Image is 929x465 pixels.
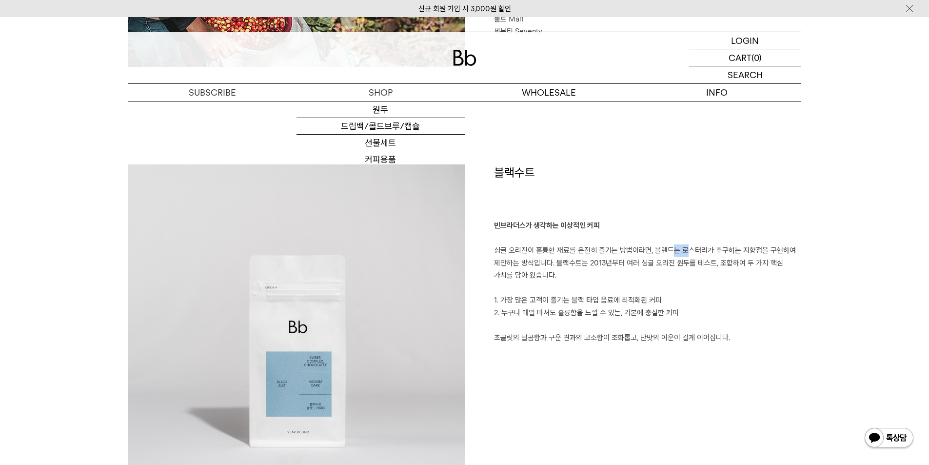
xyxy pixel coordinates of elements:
[418,4,511,13] a: 신규 회원 가입 시 3,000원 할인
[296,101,465,118] a: 원두
[128,84,296,101] a: SUBSCRIBE
[296,151,465,168] a: 커피용품
[751,49,762,66] p: (0)
[728,66,763,83] p: SEARCH
[729,49,751,66] p: CART
[494,221,600,230] b: 빈브라더스가 생각하는 이상적인 커피
[296,135,465,151] a: 선물세트
[296,118,465,135] a: 드립백/콜드브루/캡슐
[453,50,476,66] img: 로고
[465,84,633,101] p: WHOLESALE
[689,49,801,66] a: CART (0)
[633,84,801,101] p: INFO
[494,164,801,220] h1: 블랙수트
[494,220,801,344] p: 싱글 오리진이 훌륭한 재료를 온전히 즐기는 방법이라면, 블렌드는 로스터리가 추구하는 지향점을 구현하여 제안하는 방식입니다. 블랙수트는 2013년부터 여러 싱글 오리진 원두를 ...
[689,32,801,49] a: LOGIN
[864,427,914,450] img: 카카오톡 채널 1:1 채팅 버튼
[731,32,759,49] p: LOGIN
[296,84,465,101] a: SHOP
